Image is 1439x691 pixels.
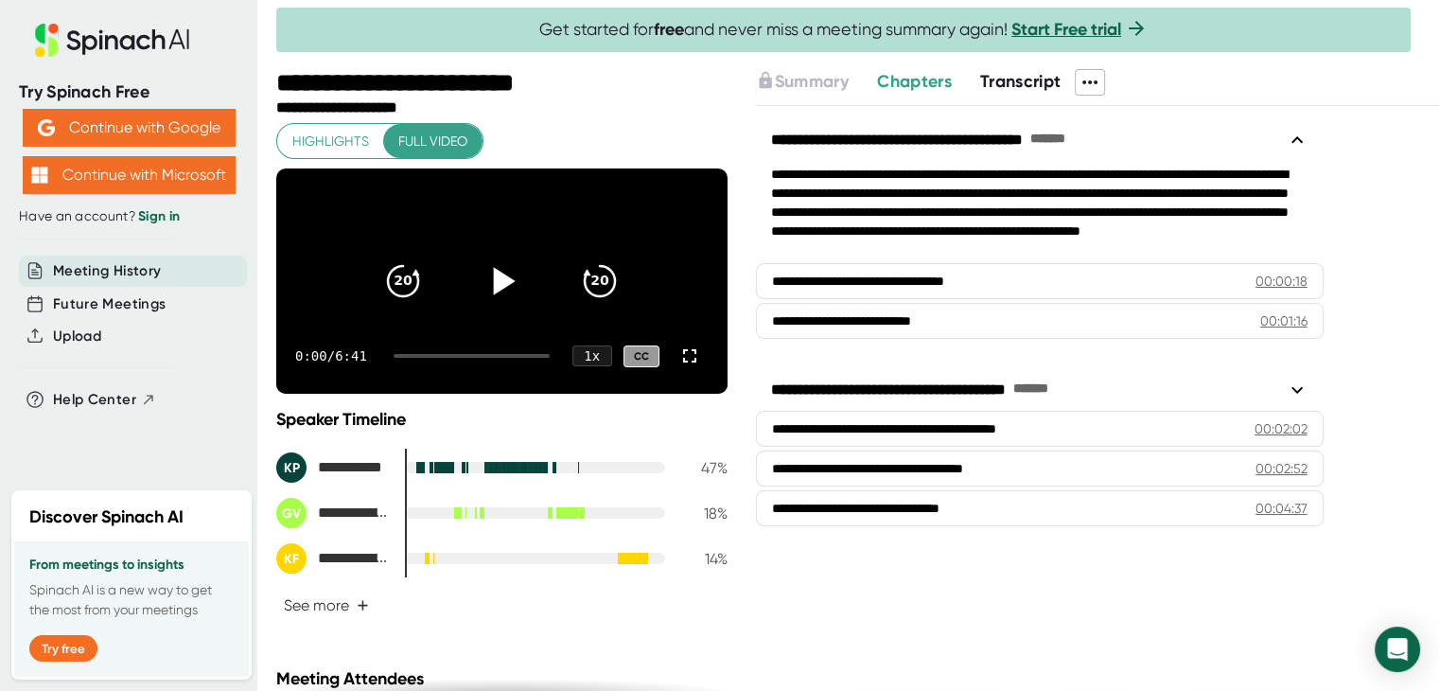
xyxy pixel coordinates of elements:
div: 0:00 / 6:41 [295,348,371,363]
div: Meeting Attendees [276,668,732,689]
a: Sign in [138,208,180,224]
div: Kimberly Felton [276,543,390,574]
h2: Discover Spinach AI [29,505,184,530]
span: Full video [398,130,467,153]
div: Gonzalo Vasquez [276,498,390,528]
div: Upgrade to access [756,69,877,96]
div: 14 % [680,550,728,568]
div: Have an account? [19,208,238,225]
button: Full video [383,124,483,159]
div: Open Intercom Messenger [1375,627,1420,672]
h3: From meetings to insights [29,558,234,573]
div: 00:01:16 [1260,311,1307,330]
div: 00:02:02 [1255,419,1307,438]
div: 00:02:52 [1255,459,1307,478]
button: Future Meetings [53,293,166,315]
span: Chapters [877,71,952,92]
a: Start Free trial [1011,19,1121,40]
span: Summary [775,71,849,92]
button: Try free [29,635,97,662]
div: 00:00:18 [1255,272,1307,291]
b: free [654,19,684,40]
span: Highlights [292,130,369,153]
span: Help Center [53,389,136,411]
div: Speaker Timeline [276,409,728,430]
div: GV [276,498,307,528]
span: Transcript [980,71,1062,92]
button: Help Center [53,389,156,411]
span: + [357,598,369,613]
button: Meeting History [53,260,161,282]
div: 47 % [680,459,728,477]
button: See more+ [276,589,377,622]
div: KF [276,543,307,574]
div: 18 % [680,505,728,523]
div: 1 x [572,345,612,366]
div: KP [276,452,307,483]
div: Try Spinach Free [19,81,238,103]
p: Spinach AI is a new way to get the most from your meetings [29,580,234,620]
div: Kayla Pajak [276,452,390,483]
div: CC [623,345,659,367]
button: Continue with Microsoft [23,156,236,194]
button: Upload [53,326,101,347]
button: Chapters [877,69,952,95]
span: Get started for and never miss a meeting summary again! [539,19,1148,41]
button: Continue with Google [23,109,236,147]
div: 00:04:37 [1255,499,1307,518]
button: Highlights [277,124,384,159]
img: Aehbyd4JwY73AAAAAElFTkSuQmCC [38,119,55,136]
button: Summary [756,69,849,95]
button: Transcript [980,69,1062,95]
